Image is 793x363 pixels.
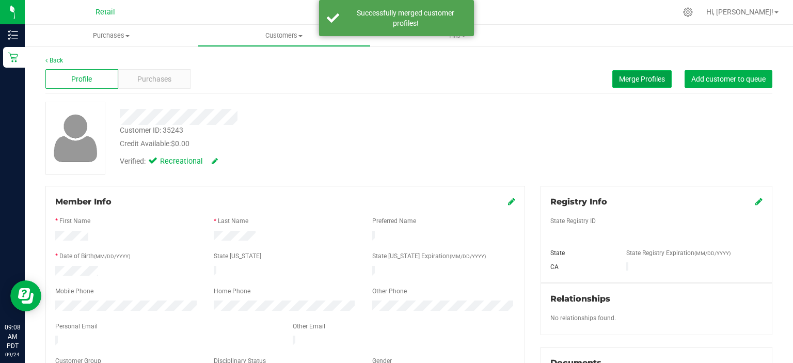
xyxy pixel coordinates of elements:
img: user-icon.png [49,112,103,165]
span: Purchases [25,31,198,40]
a: Customers [198,25,371,46]
a: Purchases [25,25,198,46]
span: Purchases [137,74,171,85]
label: Home Phone [214,287,250,296]
div: Credit Available: [120,138,475,149]
div: CA [543,262,618,272]
span: (MM/DD/YYYY) [694,250,731,256]
span: Member Info [55,197,112,207]
label: State [US_STATE] Expiration [372,251,486,261]
label: Other Email [293,322,325,331]
span: Add customer to queue [691,75,766,83]
span: Retail [96,8,115,17]
label: State [US_STATE] [214,251,261,261]
label: Last Name [218,216,248,226]
iframe: Resource center [10,280,41,311]
label: First Name [59,216,90,226]
button: Add customer to queue [685,70,772,88]
inline-svg: Retail [8,52,18,62]
label: State Registry ID [550,216,596,226]
span: Registry Info [550,197,607,207]
span: Hi, [PERSON_NAME]! [706,8,773,16]
p: 09/24 [5,351,20,358]
span: $0.00 [171,139,189,148]
span: Merge Profiles [619,75,665,83]
span: Customers [198,31,370,40]
span: (MM/DD/YYYY) [94,254,130,259]
span: Profile [71,74,92,85]
span: Relationships [550,294,610,304]
span: Recreational [160,156,201,167]
span: (MM/DD/YYYY) [450,254,486,259]
button: Merge Profiles [612,70,672,88]
inline-svg: Inventory [8,30,18,40]
label: Other Phone [372,287,407,296]
label: Personal Email [55,322,98,331]
div: Manage settings [681,7,694,17]
label: Date of Birth [59,251,130,261]
div: Successfully merged customer profiles! [345,8,466,28]
label: No relationships found. [550,313,616,323]
div: State [543,248,618,258]
label: State Registry Expiration [626,248,731,258]
a: Back [45,57,63,64]
label: Mobile Phone [55,287,93,296]
p: 09:08 AM PDT [5,323,20,351]
label: Preferred Name [372,216,416,226]
div: Customer ID: 35243 [120,125,183,136]
div: Verified: [120,156,218,167]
